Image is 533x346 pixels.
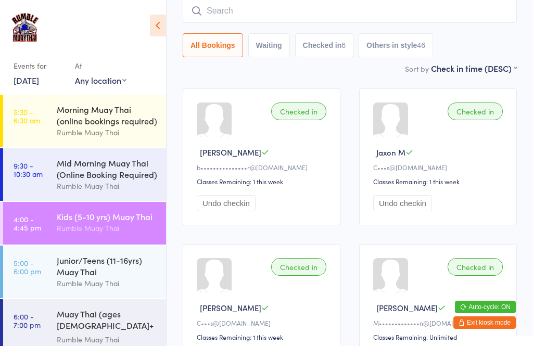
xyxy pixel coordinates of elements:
div: Rumble Muay Thai [57,180,157,192]
time: 9:30 - 10:30 am [14,161,43,178]
div: M•••••••••••••n@[DOMAIN_NAME] [373,318,506,327]
a: 5:00 -6:00 pmJunior/Teens (11-16yrs) Muay ThaiRumble Muay Thai [3,246,166,298]
label: Sort by [405,63,429,74]
button: Undo checkin [197,195,256,211]
img: Rumble Muay Thai [10,8,40,47]
div: Checked in [448,102,503,120]
time: 4:00 - 4:45 pm [14,215,41,232]
div: Muay Thai (ages [DEMOGRAPHIC_DATA]+ yrs) [57,308,157,334]
div: C•••s@[DOMAIN_NAME] [197,318,329,327]
time: 5:30 - 6:30 am [14,108,40,124]
div: Kids (5-10 yrs) Muay Thai [57,211,157,222]
div: Checked in [271,258,326,276]
time: 5:00 - 6:00 pm [14,259,41,275]
button: Waiting [248,33,290,57]
a: [DATE] [14,74,39,86]
button: Undo checkin [373,195,432,211]
div: Events for [14,57,65,74]
button: Others in style46 [359,33,433,57]
div: C•••s@[DOMAIN_NAME] [373,163,506,172]
div: Morning Muay Thai (online bookings required) [57,104,157,126]
span: [PERSON_NAME] [200,302,261,313]
div: Any location [75,74,126,86]
button: All Bookings [183,33,243,57]
div: Classes Remaining: Unlimited [373,332,506,341]
div: Junior/Teens (11-16yrs) Muay Thai [57,254,157,277]
div: 46 [417,41,425,49]
div: b•••••••••••••••r@[DOMAIN_NAME] [197,163,329,172]
div: Classes Remaining: 1 this week [197,332,329,341]
span: [PERSON_NAME] [200,147,261,158]
span: Jaxon M [376,147,405,158]
time: 6:00 - 7:00 pm [14,312,41,329]
a: 9:30 -10:30 amMid Morning Muay Thai (Online Booking Required)Rumble Muay Thai [3,148,166,201]
div: Classes Remaining: 1 this week [197,177,329,186]
span: [PERSON_NAME] [376,302,438,313]
div: 6 [341,41,346,49]
div: Rumble Muay Thai [57,277,157,289]
div: Checked in [448,258,503,276]
button: Checked in6 [295,33,354,57]
div: At [75,57,126,74]
div: Check in time (DESC) [431,62,517,74]
a: 5:30 -6:30 amMorning Muay Thai (online bookings required)Rumble Muay Thai [3,95,166,147]
div: Rumble Muay Thai [57,222,157,234]
div: Classes Remaining: 1 this week [373,177,506,186]
div: Checked in [271,102,326,120]
div: Rumble Muay Thai [57,334,157,345]
div: Mid Morning Muay Thai (Online Booking Required) [57,157,157,180]
a: 4:00 -4:45 pmKids (5-10 yrs) Muay ThaiRumble Muay Thai [3,202,166,245]
button: Exit kiosk mode [453,316,516,329]
div: Rumble Muay Thai [57,126,157,138]
button: Auto-cycle: ON [455,301,516,313]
